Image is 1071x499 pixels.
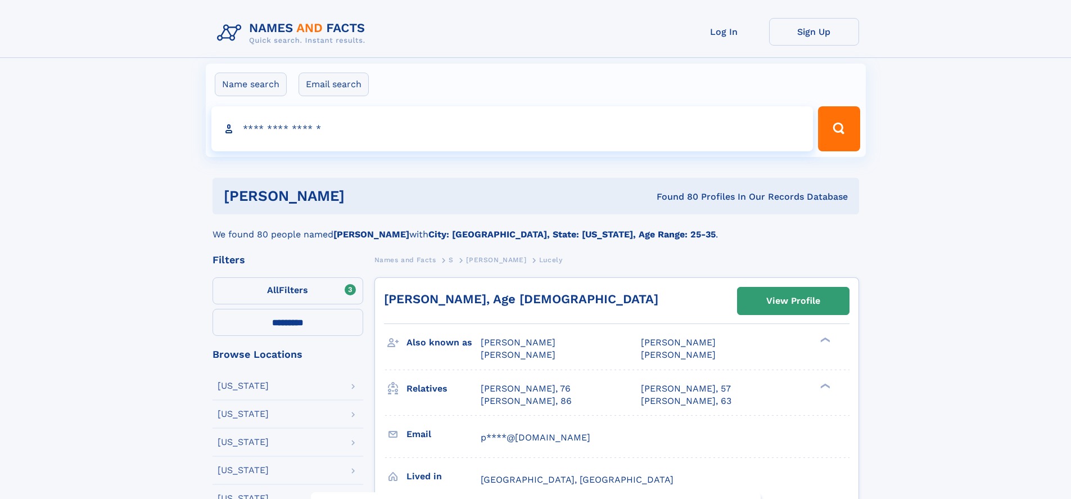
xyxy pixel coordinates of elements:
[641,349,716,360] span: [PERSON_NAME]
[406,467,481,486] h3: Lived in
[213,255,363,265] div: Filters
[481,337,555,348] span: [PERSON_NAME]
[218,410,269,419] div: [US_STATE]
[213,277,363,304] label: Filters
[406,333,481,352] h3: Also known as
[766,288,820,314] div: View Profile
[299,73,369,96] label: Email search
[218,381,269,390] div: [US_STATE]
[641,337,716,348] span: [PERSON_NAME]
[481,383,571,395] a: [PERSON_NAME], 76
[539,256,563,264] span: Lucely
[500,191,848,203] div: Found 80 Profiles In Our Records Database
[211,106,814,151] input: search input
[333,229,409,240] b: [PERSON_NAME]
[213,214,859,241] div: We found 80 people named with .
[738,287,849,314] a: View Profile
[406,379,481,398] h3: Relatives
[679,18,769,46] a: Log In
[466,253,526,267] a: [PERSON_NAME]
[817,336,831,344] div: ❯
[384,292,658,306] a: [PERSON_NAME], Age [DEMOGRAPHIC_DATA]
[213,349,363,359] div: Browse Locations
[449,256,454,264] span: S
[481,474,674,485] span: [GEOGRAPHIC_DATA], [GEOGRAPHIC_DATA]
[769,18,859,46] a: Sign Up
[218,438,269,447] div: [US_STATE]
[466,256,526,264] span: [PERSON_NAME]
[267,285,279,295] span: All
[641,395,731,407] a: [PERSON_NAME], 63
[818,106,860,151] button: Search Button
[218,466,269,475] div: [US_STATE]
[213,18,374,48] img: Logo Names and Facts
[428,229,716,240] b: City: [GEOGRAPHIC_DATA], State: [US_STATE], Age Range: 25-35
[641,383,731,395] a: [PERSON_NAME], 57
[817,382,831,389] div: ❯
[406,425,481,444] h3: Email
[215,73,287,96] label: Name search
[481,395,572,407] a: [PERSON_NAME], 86
[224,189,501,203] h1: [PERSON_NAME]
[374,253,436,267] a: Names and Facts
[449,253,454,267] a: S
[481,349,555,360] span: [PERSON_NAME]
